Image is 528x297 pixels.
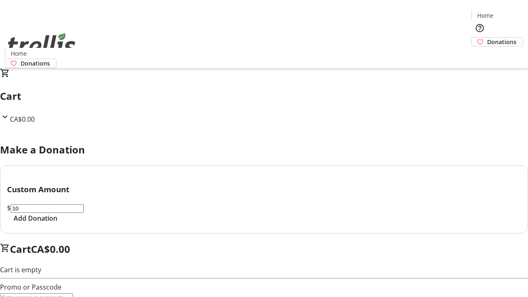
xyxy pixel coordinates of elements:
span: Add Donation [14,213,57,223]
span: Donations [21,59,50,68]
button: Add Donation [7,213,64,223]
span: Home [477,11,493,20]
a: Donations [5,59,57,68]
span: CA$0.00 [10,115,35,124]
button: Help [471,20,488,36]
span: $ [7,203,11,212]
h3: Custom Amount [7,184,521,195]
input: Donation Amount [11,204,84,213]
span: Home [11,49,27,58]
button: Cart [471,47,488,63]
span: CA$0.00 [31,242,70,256]
span: Donations [487,38,516,46]
a: Home [472,11,498,20]
a: Donations [471,37,523,47]
a: Home [5,49,32,58]
img: Orient E2E Organization sZTEsz5ByT's Logo [5,24,78,65]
